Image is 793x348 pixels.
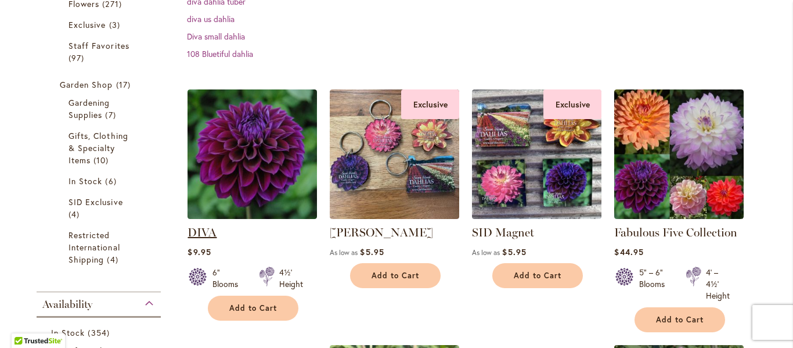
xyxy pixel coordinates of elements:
span: 10 [93,154,111,166]
button: Add to Cart [635,307,725,332]
a: Garden Shop [60,78,140,91]
span: As low as [472,248,500,257]
span: Gifts, Clothing & Specialty Items [69,130,128,166]
span: $5.95 [360,246,384,257]
span: $44.95 [614,246,643,257]
a: In Stock [69,175,132,187]
a: [PERSON_NAME] [330,225,433,239]
div: Exclusive [543,89,601,119]
span: In Stock [51,327,85,338]
span: 97 [69,52,87,64]
a: Exclusive [69,19,132,31]
span: SID Exclusive [69,196,123,207]
span: Gardening Supplies [69,97,110,120]
span: Add to Cart [656,315,704,325]
span: 6 [105,175,119,187]
span: As low as [330,248,358,257]
div: Exclusive [401,89,459,119]
a: Fabulous Five Collection [614,210,744,221]
span: Add to Cart [229,303,277,313]
a: Diva [188,210,317,221]
a: In Stock 354 [51,327,149,339]
span: 354 [88,327,112,339]
span: In Stock [69,175,102,186]
span: Add to Cart [372,271,419,281]
a: Restricted International Shipping [69,229,132,266]
span: 4 [69,208,82,220]
span: 3 [109,19,123,31]
a: SID Magnet Exclusive [472,210,601,221]
a: SID Magnet [472,225,534,239]
a: 4 SID dahlia keychains Exclusive [330,210,459,221]
div: 4½' Height [279,267,303,290]
a: Gardening Supplies [69,96,132,121]
button: Add to Cart [208,296,298,321]
a: Diva small dahlia [187,31,245,42]
img: Diva [188,89,317,219]
a: SID Exclusive [69,196,132,220]
div: 4' – 4½' Height [706,267,730,302]
img: Fabulous Five Collection [614,89,744,219]
span: 4 [107,253,121,266]
a: 108 Bluetiful dahlia [187,48,253,59]
span: Garden Shop [60,79,113,90]
span: Staff Favorites [69,40,129,51]
a: diva us dahlia [187,13,235,24]
button: Add to Cart [492,263,583,288]
a: DIVA [188,225,217,239]
span: 7 [105,109,118,121]
span: $9.95 [188,246,211,257]
a: Fabulous Five Collection [614,225,737,239]
a: Staff Favorites [69,40,132,64]
span: Availability [42,298,92,311]
span: $5.95 [502,246,526,257]
span: Exclusive [69,19,106,30]
div: 5" – 6" Blooms [639,267,672,302]
div: 6" Blooms [212,267,245,290]
iframe: Launch Accessibility Center [9,307,41,339]
img: 4 SID dahlia keychains [330,89,459,219]
span: Restricted International Shipping [69,229,120,265]
button: Add to Cart [350,263,441,288]
span: Add to Cart [514,271,561,281]
img: SID Magnet [472,89,601,219]
span: 17 [116,78,134,91]
a: Gifts, Clothing &amp; Specialty Items [69,130,132,166]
